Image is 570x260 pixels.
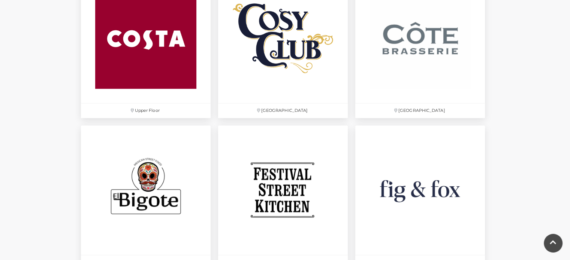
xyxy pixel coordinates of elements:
p: Upper Floor [81,103,211,118]
p: [GEOGRAPHIC_DATA] [355,103,485,118]
p: [GEOGRAPHIC_DATA] [218,103,348,118]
